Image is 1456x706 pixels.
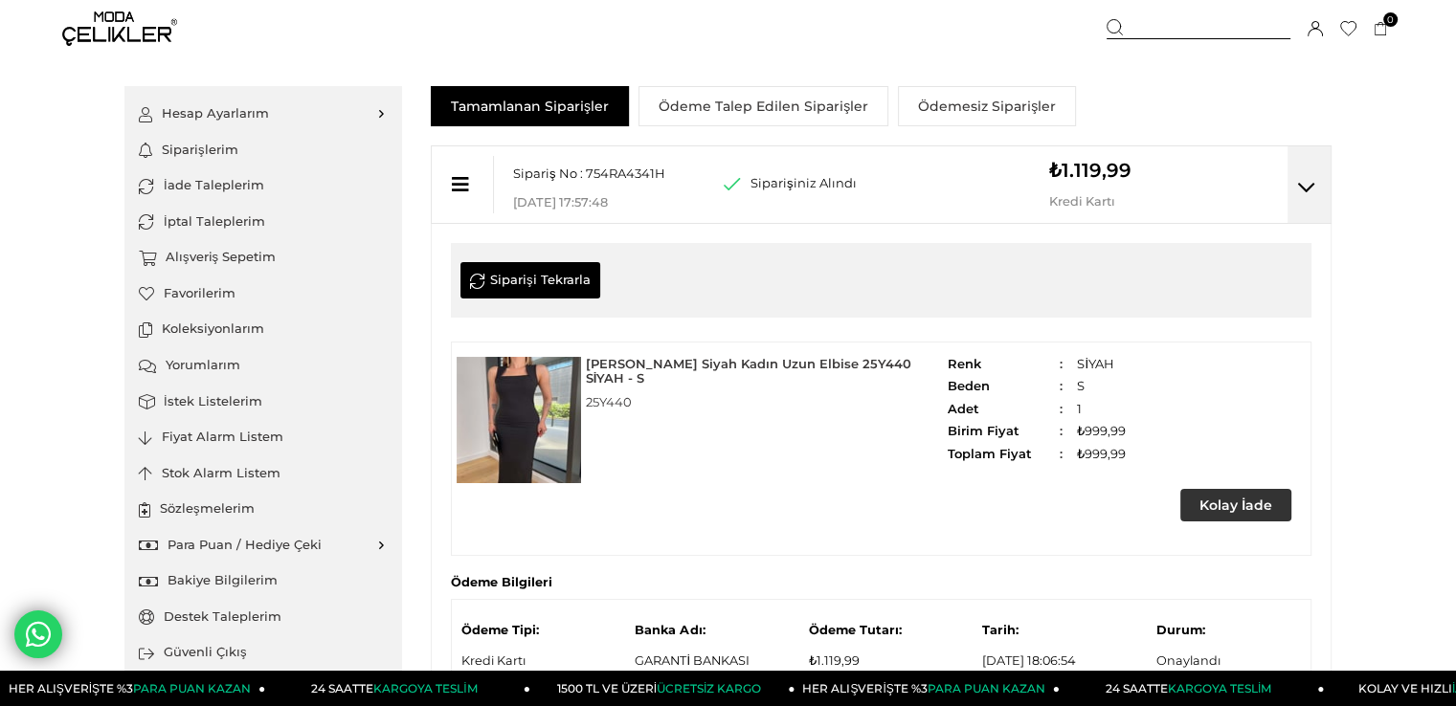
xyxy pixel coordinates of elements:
a: 24 SAATTEKARGOYA TESLİM [1060,671,1325,706]
a: Hesap Ayarlarım [139,96,388,132]
p: GARANTİ BANKASI [635,651,779,670]
a: Koleksiyonlarım [139,311,388,347]
a: Siparişi Tekrarla [460,262,600,298]
span: SİYAH [948,357,1310,372]
a: HER ALIŞVERİŞTE %3PARA PUAN KAZAN [1,671,266,706]
a: Kolay İade [1180,489,1291,521]
a: Favorilerim [139,276,388,312]
p: Onaylandı [1156,651,1301,670]
a: Alışveriş Sepetim [139,239,388,276]
img: logo [62,11,177,46]
a: [PERSON_NAME] Siyah Kadın Uzun Elbise 25Y440 SİYAH - S25Y440 [586,357,949,419]
span: ₺999,99 [948,424,1310,439]
strong: Birim Fiyat [948,424,1063,439]
b: Durum: [1156,623,1205,637]
b: Ödeme Tutarı: [809,623,902,637]
a: İptal Taleplerim [139,204,388,240]
span: 0 [1383,12,1398,27]
p: ₺1.119,99 [809,651,953,670]
span: KARGOYA TESLİM [1168,681,1271,695]
a: 1500 TL VE ÜZERİÜCRETSİZ KARGO [530,671,795,706]
span: Siparişiniz Alındı [750,175,857,190]
span: ÜCRETSİZ KARGO [657,681,761,695]
strong: 25Y440 [586,386,949,419]
a: Ödeme Talep Edilen Siparişler [638,86,888,126]
p: ₺1.119,99 [1049,161,1212,180]
a: Tamamlanan Siparişler [431,86,629,126]
span: ₺999,99 [948,447,1310,462]
span: 1 [948,402,1310,417]
span: PARA PUAN KAZAN [133,681,251,695]
strong: Toplam Fiyat [948,447,1063,462]
a: HER ALIŞVERİŞTE %3PARA PUAN KAZAN [795,671,1060,706]
strong: Ödeme Bilgileri [451,575,552,599]
b: Ödeme Tipi: [461,623,539,637]
strong: Adet [948,402,1063,417]
a: Siparişlerim [139,132,388,168]
a: Bakiye Bilgilerim [139,563,388,599]
a: Ödemesiz Siparişler [898,86,1076,126]
b: Banka Adı: [635,623,705,637]
a: 24 SAATTEKARGOYA TESLİM [265,671,530,706]
span: S [948,379,1310,394]
a: 0 [1374,22,1388,36]
strong: Beden [948,379,1063,394]
p: [DATE] 17:57:48 [513,195,724,210]
a: Stok Alarm Listem [139,455,388,492]
a: Destek Taleplerim [139,599,388,635]
p: Kredi Kartı [461,651,606,670]
strong: Renk [948,357,1063,372]
p: Kredi Kartı [1049,194,1212,209]
a: Yorumlarım [139,347,388,384]
img: Kare Yaka Karalde Siyah Kadın Uzun Elbise 25Y440 SİYAH - S [457,357,581,483]
span: KARGOYA TESLİM [373,681,477,695]
span: Sipariş No : 754RA4341H [513,165,665,181]
b: Tarih: [982,623,1019,637]
a: Fiyat Alarm Listem [139,419,388,455]
a: İade Taleplerim [139,167,388,204]
a: Güvenli Çıkış [139,634,388,671]
a: Para Puan / Hediye Çeki [139,527,388,563]
p: [DATE] 18:06:54 [982,651,1127,670]
a: İstek Listelerim [139,384,388,420]
a: Sözleşmelerim [139,491,388,527]
span: PARA PUAN KAZAN [928,681,1045,695]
